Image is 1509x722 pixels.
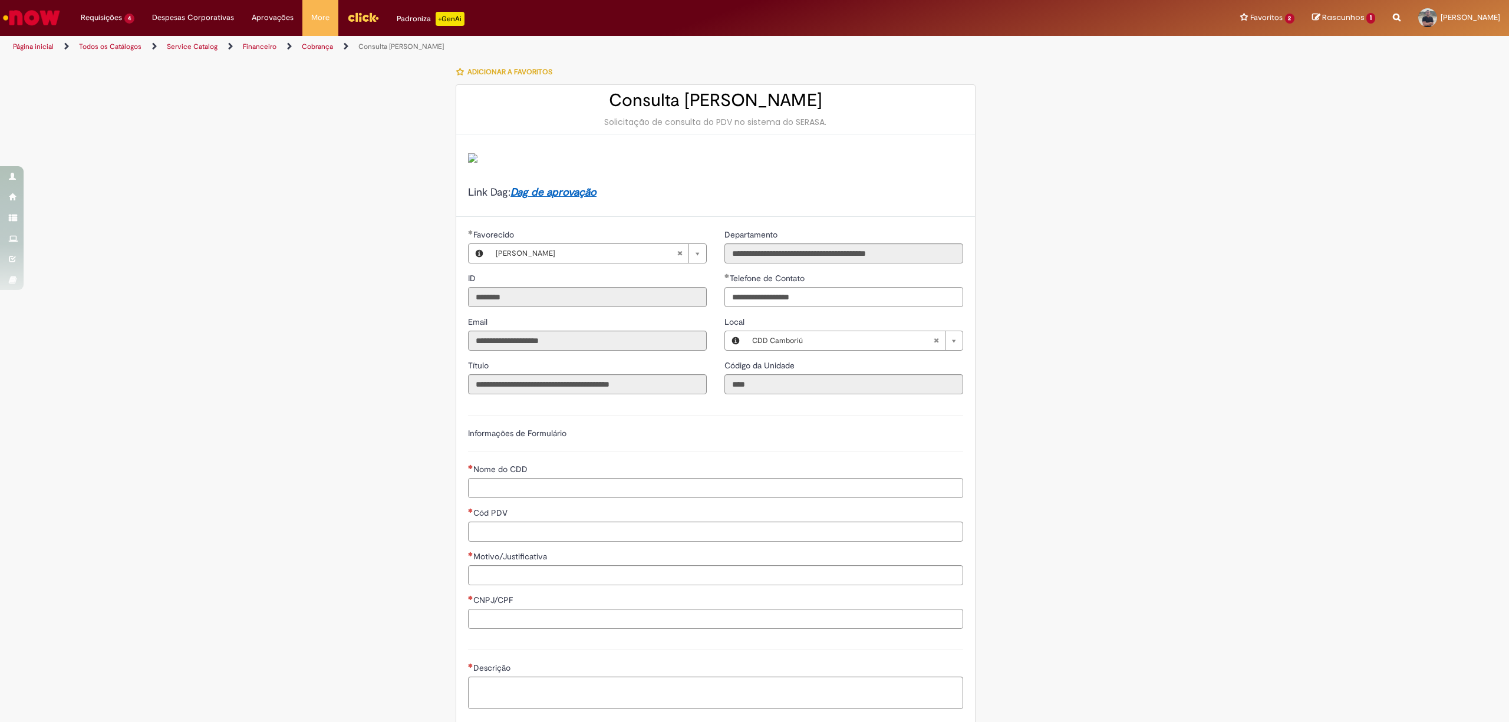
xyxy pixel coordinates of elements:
[725,331,746,350] button: Local, Visualizar este registro CDD Camboriú
[473,662,513,673] span: Descrição
[468,273,478,283] span: Somente leitura - ID
[468,677,963,709] textarea: Descrição
[1312,12,1375,24] a: Rascunhos
[724,273,730,278] span: Obrigatório Preenchido
[468,153,477,163] img: sys_attachment.do
[468,91,963,110] h2: Consulta [PERSON_NAME]
[252,12,294,24] span: Aprovações
[1285,14,1295,24] span: 2
[469,244,490,263] button: Favorecido, Visualizar este registro Marcelo Alves Elias
[927,331,945,350] abbr: Limpar campo Local
[81,12,122,24] span: Requisições
[468,478,963,498] input: Nome do CDD
[490,244,706,263] a: [PERSON_NAME]Limpar campo Favorecido
[468,287,707,307] input: ID
[1441,12,1500,22] span: [PERSON_NAME]
[79,42,141,51] a: Todos os Catálogos
[9,36,997,58] ul: Trilhas de página
[436,12,464,26] p: +GenAi
[468,522,963,542] input: Cód PDV
[467,67,552,77] span: Adicionar a Favoritos
[468,464,473,469] span: Necessários
[468,552,473,556] span: Necessários
[473,595,515,605] span: CNPJ/CPF
[1,6,62,29] img: ServiceNow
[724,229,780,240] label: Somente leitura - Departamento
[1250,12,1283,24] span: Favoritos
[358,42,444,51] a: Consulta [PERSON_NAME]
[724,287,963,307] input: Telefone de Contato
[456,60,559,84] button: Adicionar a Favoritos
[468,331,707,351] input: Email
[468,595,473,600] span: Necessários
[473,229,516,240] span: Necessários - Favorecido
[468,230,473,235] span: Obrigatório Preenchido
[1366,13,1375,24] span: 1
[468,374,707,394] input: Título
[468,663,473,668] span: Necessários
[752,331,933,350] span: CDD Camboriú
[468,360,491,371] label: Somente leitura - Título
[468,272,478,284] label: Somente leitura - ID
[468,187,963,199] h4: Link Dag:
[468,317,490,327] span: Somente leitura - Email
[671,244,688,263] abbr: Limpar campo Favorecido
[510,186,597,199] a: Dag de aprovação
[473,507,510,518] span: Cód PDV
[468,508,473,513] span: Necessários
[496,244,677,263] span: [PERSON_NAME]
[468,609,963,629] input: CNPJ/CPF
[152,12,234,24] span: Despesas Corporativas
[1322,12,1365,23] span: Rascunhos
[397,12,464,26] div: Padroniza
[347,8,379,26] img: click_logo_yellow_360x200.png
[302,42,333,51] a: Cobrança
[724,317,747,327] span: Local
[468,565,963,585] input: Motivo/Justificativa
[124,14,134,24] span: 4
[468,116,963,128] div: Solicitação de consulta do PDV no sistema do SERASA.
[13,42,54,51] a: Página inicial
[167,42,218,51] a: Service Catalog
[746,331,963,350] a: CDD CamboriúLimpar campo Local
[473,551,549,562] span: Motivo/Justificativa
[724,229,780,240] span: Somente leitura - Departamento
[724,243,963,263] input: Departamento
[468,316,490,328] label: Somente leitura - Email
[724,374,963,394] input: Código da Unidade
[243,42,276,51] a: Financeiro
[473,464,530,474] span: Nome do CDD
[311,12,330,24] span: More
[468,428,566,439] label: Informações de Formulário
[724,360,797,371] label: Somente leitura - Código da Unidade
[730,273,807,283] span: Telefone de Contato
